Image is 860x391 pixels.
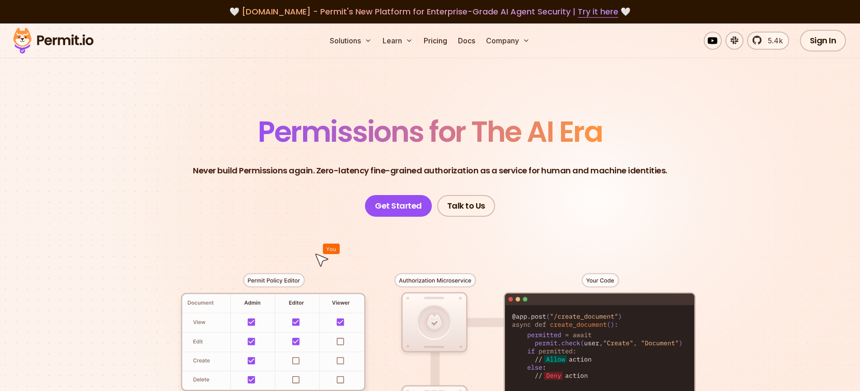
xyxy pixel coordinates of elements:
p: Never build Permissions again. Zero-latency fine-grained authorization as a service for human and... [193,164,667,177]
a: 5.4k [747,32,789,50]
span: Permissions for The AI Era [258,112,602,152]
a: Pricing [420,32,451,50]
span: [DOMAIN_NAME] - Permit's New Platform for Enterprise-Grade AI Agent Security | [242,6,618,17]
a: Docs [454,32,479,50]
button: Learn [379,32,416,50]
span: 5.4k [762,35,783,46]
button: Solutions [326,32,375,50]
a: Talk to Us [437,195,495,217]
img: Permit logo [9,25,98,56]
a: Sign In [800,30,846,51]
a: Try it here [578,6,618,18]
div: 🤍 🤍 [22,5,838,18]
button: Company [482,32,533,50]
a: Get Started [365,195,432,217]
